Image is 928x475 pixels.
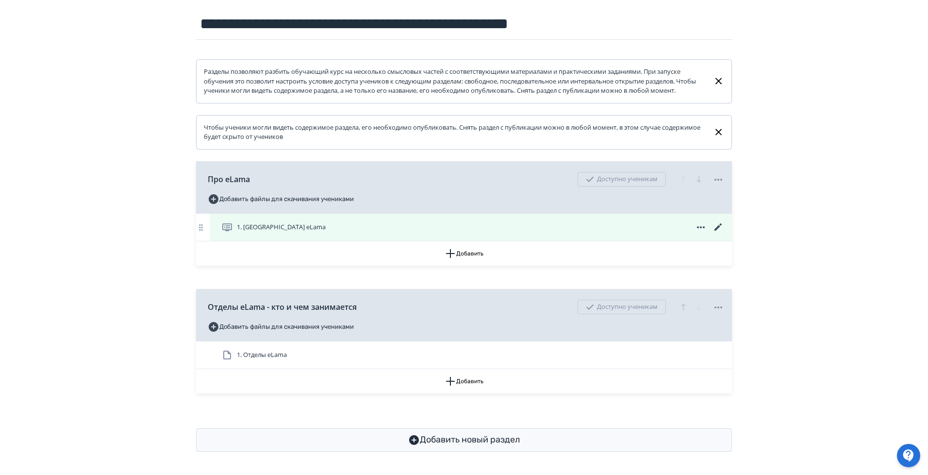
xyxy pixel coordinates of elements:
[196,369,732,393] button: Добавить
[208,319,354,335] button: Добавить файлы для скачивания учениками
[196,341,732,369] div: 1. Отделы eLama
[578,300,666,314] div: Доступно ученикам
[196,214,732,241] div: 1. [GEOGRAPHIC_DATA] eLama
[208,173,250,185] span: Про eLama
[204,67,705,96] div: Разделы позволяют разбить обучающий курс на несколько смысловых частей с соответствующими материа...
[208,301,357,313] span: Отделы eLama - кто и чем занимается
[196,428,732,452] button: Добавить новый раздел
[204,123,705,142] div: Чтобы ученики могли видеть содержимое раздела, его необходимо опубликовать. Снять раздел с публик...
[578,172,666,187] div: Доступно ученикам
[196,241,732,266] button: Добавить
[208,191,354,207] button: Добавить файлы для скачивания учениками
[237,350,287,360] span: 1. Отделы eLama
[237,222,326,232] span: 1. Сервис eLama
